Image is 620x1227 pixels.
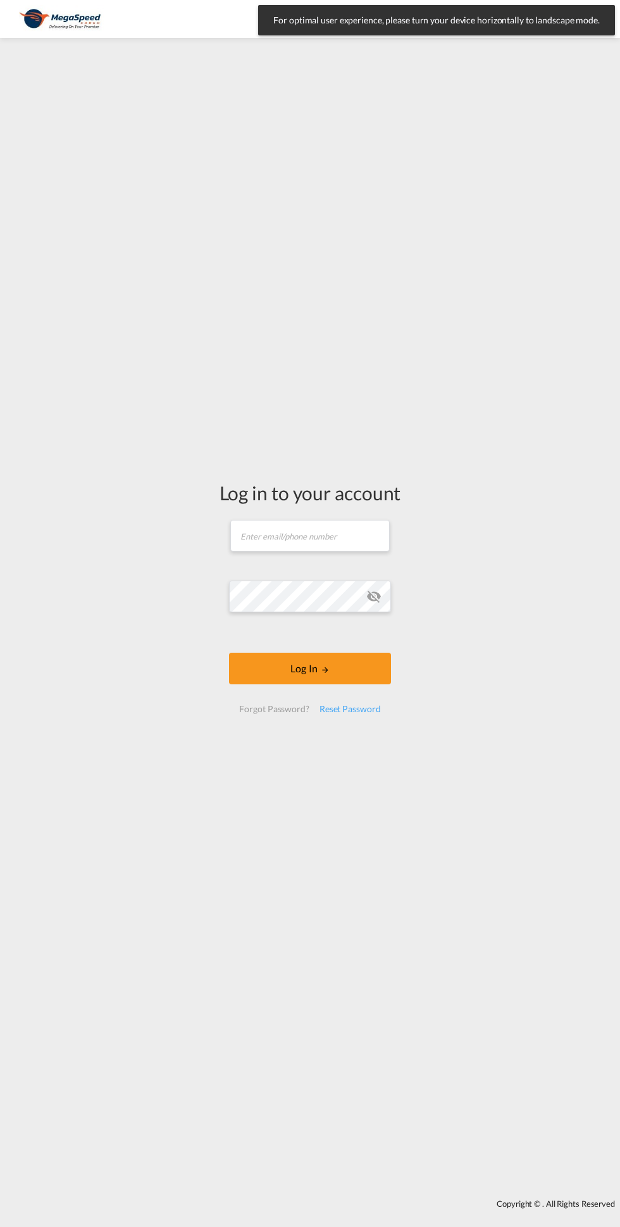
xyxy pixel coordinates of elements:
[229,653,390,684] button: LOGIN
[230,520,389,552] input: Enter email/phone number
[234,698,314,720] div: Forgot Password?
[19,5,104,34] img: ad002ba0aea611eda5429768204679d3.JPG
[220,479,401,506] div: Log in to your account
[314,698,386,720] div: Reset Password
[366,589,381,604] md-icon: icon-eye-off
[270,14,604,27] span: For optimal user experience, please turn your device horizontally to landscape mode.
